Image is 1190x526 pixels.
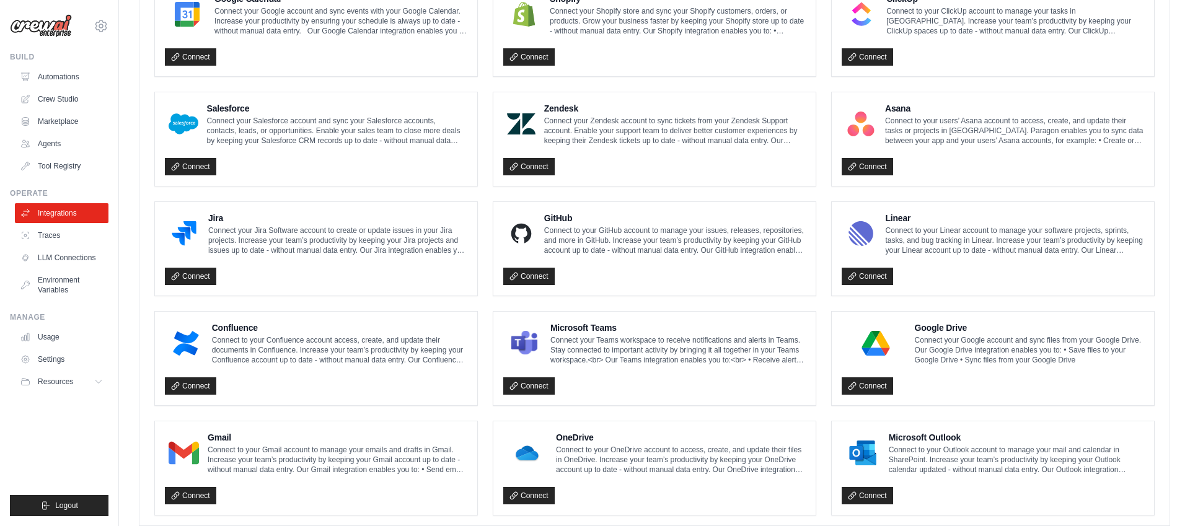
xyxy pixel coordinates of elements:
h4: Zendesk [544,102,806,115]
a: Connect [503,377,555,395]
a: Connect [842,158,893,175]
img: OneDrive Logo [507,441,547,465]
img: GitHub Logo [507,221,535,246]
a: Connect [503,48,555,66]
img: ClickUp Logo [845,2,878,27]
img: Google Calendar Logo [169,2,206,27]
a: Connect [165,48,216,66]
a: Integrations [15,203,108,223]
h4: Jira [208,212,467,224]
h4: Linear [885,212,1144,224]
p: Connect your Zendesk account to sync tickets from your Zendesk Support account. Enable your suppo... [544,116,806,146]
h4: Gmail [208,431,467,444]
h4: OneDrive [556,431,806,444]
p: Connect your Jira Software account to create or update issues in your Jira projects. Increase you... [208,226,467,255]
a: Connect [842,268,893,285]
h4: Google Drive [915,322,1144,334]
p: Connect to your Gmail account to manage your emails and drafts in Gmail. Increase your team’s pro... [208,445,467,475]
img: Google Drive Logo [845,331,906,356]
div: Manage [10,312,108,322]
img: Microsoft Outlook Logo [845,441,880,465]
h4: Microsoft Outlook [889,431,1144,444]
a: Connect [842,377,893,395]
a: Usage [15,327,108,347]
a: Connect [503,158,555,175]
div: Build [10,52,108,62]
a: Connect [165,377,216,395]
img: Jira Logo [169,221,200,246]
p: Connect your Google account and sync events with your Google Calendar. Increase your productivity... [214,6,467,36]
a: Connect [165,268,216,285]
p: Connect your Teams workspace to receive notifications and alerts in Teams. Stay connected to impo... [550,335,806,365]
p: Connect to your OneDrive account to access, create, and update their files in OneDrive. Increase ... [556,445,806,475]
span: Logout [55,501,78,511]
p: Connect to your ClickUp account to manage your tasks in [GEOGRAPHIC_DATA]. Increase your team’s p... [886,6,1144,36]
img: Asana Logo [845,112,876,136]
h4: GitHub [544,212,806,224]
p: Connect your Salesforce account and sync your Salesforce accounts, contacts, leads, or opportunit... [207,116,467,146]
img: Shopify Logo [507,2,541,27]
img: Gmail Logo [169,441,199,465]
button: Resources [15,372,108,392]
a: Traces [15,226,108,245]
img: Confluence Logo [169,331,203,356]
a: Environment Variables [15,270,108,300]
span: Resources [38,377,73,387]
a: Connect [503,487,555,504]
a: Connect [842,48,893,66]
a: Connect [165,487,216,504]
button: Logout [10,495,108,516]
div: Operate [10,188,108,198]
a: Marketplace [15,112,108,131]
a: Agents [15,134,108,154]
p: Connect to your Linear account to manage your software projects, sprints, tasks, and bug tracking... [885,226,1144,255]
a: Connect [503,268,555,285]
img: Linear Logo [845,221,876,246]
p: Connect to your Outlook account to manage your mail and calendar in SharePoint. Increase your tea... [889,445,1144,475]
img: Salesforce Logo [169,112,198,136]
a: Automations [15,67,108,87]
a: Connect [165,158,216,175]
img: Zendesk Logo [507,112,535,136]
h4: Salesforce [207,102,467,115]
p: Connect your Google account and sync files from your Google Drive. Our Google Drive integration e... [915,335,1144,365]
img: Microsoft Teams Logo [507,331,542,356]
a: Tool Registry [15,156,108,176]
a: Crew Studio [15,89,108,109]
a: LLM Connections [15,248,108,268]
p: Connect your Shopify store and sync your Shopify customers, orders, or products. Grow your busine... [550,6,806,36]
img: Logo [10,14,72,38]
h4: Confluence [212,322,467,334]
a: Connect [842,487,893,504]
a: Settings [15,349,108,369]
h4: Microsoft Teams [550,322,806,334]
p: Connect to your Confluence account access, create, and update their documents in Confluence. Incr... [212,335,467,365]
p: Connect to your GitHub account to manage your issues, releases, repositories, and more in GitHub.... [544,226,806,255]
p: Connect to your users’ Asana account to access, create, and update their tasks or projects in [GE... [885,116,1144,146]
h4: Asana [885,102,1144,115]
